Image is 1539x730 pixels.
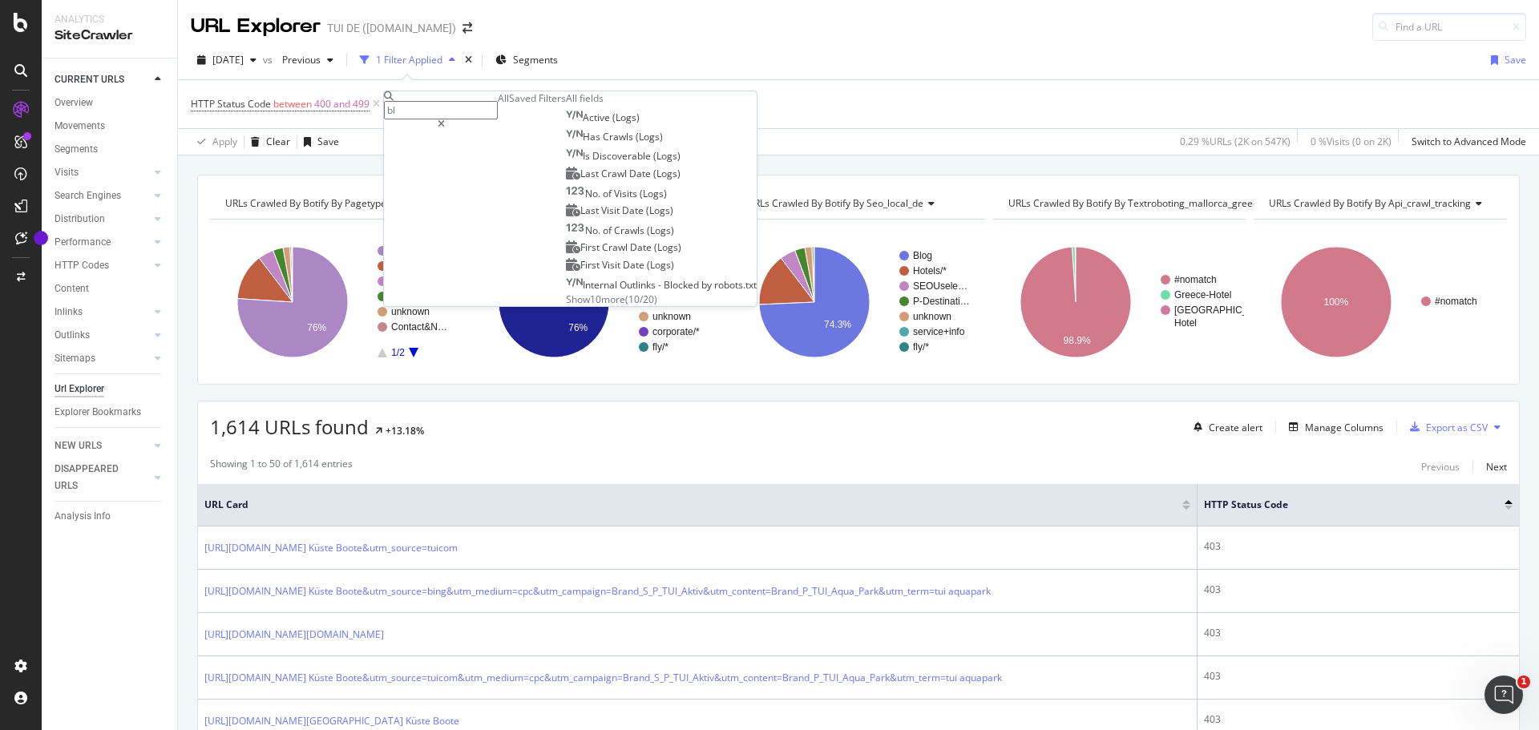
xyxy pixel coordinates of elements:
[568,322,588,333] text: 76%
[204,627,384,643] a: [URL][DOMAIN_NAME][DOMAIN_NAME]
[1187,414,1262,440] button: Create alert
[647,224,674,237] span: (Logs)
[462,52,475,68] div: times
[55,508,111,525] div: Analysis Info
[664,278,701,292] span: Blocked
[1204,583,1513,597] div: 403
[353,47,462,73] button: 1 Filter Applied
[55,461,135,494] div: DISAPPEARED URLS
[653,167,681,180] span: (Logs)
[55,164,79,181] div: Visits
[1180,135,1291,148] div: 0.29 % URLs ( 2K on 547K )
[993,232,1244,372] svg: A chart.
[55,188,121,204] div: Search Engines
[210,413,369,440] span: 1,614 URLs found
[191,129,237,155] button: Apply
[580,240,602,254] span: First
[1204,712,1513,727] div: 403
[327,20,456,36] div: TUI DE ([DOMAIN_NAME])
[191,47,263,73] button: [DATE]
[513,53,558,67] span: Segments
[1174,305,1278,316] text: [GEOGRAPHIC_DATA]-
[55,350,150,367] a: Sitemaps
[1405,129,1526,155] button: Switch to Advanced Mode
[601,204,622,217] span: Visit
[1174,317,1197,329] text: Hotel
[913,280,967,292] text: SEOUsele…
[210,232,461,372] svg: A chart.
[1254,232,1505,372] svg: A chart.
[55,304,150,321] a: Inlinks
[1204,539,1513,554] div: 403
[1517,676,1530,688] span: 1
[55,95,166,111] a: Overview
[55,71,150,88] a: CURRENT URLS
[824,319,851,330] text: 74.3%
[55,508,166,525] a: Analysis Info
[55,280,89,297] div: Content
[1311,135,1392,148] div: 0 % Visits ( 0 on 2K )
[652,341,669,353] text: fly/*
[471,232,722,372] div: A chart.
[714,278,757,292] span: robots.txt
[55,141,166,158] a: Segments
[55,381,166,397] a: Url Explorer
[391,347,405,358] text: 1/2
[55,280,166,297] a: Content
[55,381,104,397] div: Url Explorer
[212,53,244,67] span: 2025 Sep. 10th
[273,97,312,111] span: between
[55,118,105,135] div: Movements
[317,135,339,148] div: Save
[913,326,965,337] text: service+info
[55,257,109,274] div: HTTP Codes
[1505,53,1526,67] div: Save
[225,196,386,210] span: URLs Crawled By Botify By pagetype
[204,540,458,556] a: [URL][DOMAIN_NAME] Küste Boote&utm_source=tuicom
[1008,196,1263,210] span: URLs Crawled By Botify By textroboting_mallorca_greece
[732,232,983,372] svg: A chart.
[55,438,150,454] a: NEW URLS
[640,187,667,200] span: (Logs)
[55,404,141,421] div: Explorer Bookmarks
[603,224,614,237] span: of
[55,404,166,421] a: Explorer Bookmarks
[55,234,150,251] a: Performance
[509,91,566,105] div: Saved Filters
[391,321,447,333] text: Contact&N…
[463,22,472,34] div: arrow-right-arrow-left
[636,130,663,143] span: (Logs)
[592,149,653,163] span: Discoverable
[55,257,150,274] a: HTTP Codes
[585,224,603,237] span: No.
[297,129,339,155] button: Save
[652,326,700,337] text: corporate/*
[583,149,592,163] span: Is
[1486,457,1507,476] button: Next
[34,231,48,245] div: Tooltip anchor
[585,187,603,200] span: No.
[276,47,340,73] button: Previous
[1421,457,1460,476] button: Previous
[55,350,95,367] div: Sitemaps
[1266,191,1495,216] h4: URLs Crawled By Botify By api_crawl_tracking
[210,457,353,476] div: Showing 1 to 50 of 1,614 entries
[55,95,93,111] div: Overview
[603,130,636,143] span: Crawls
[622,204,646,217] span: Date
[580,204,601,217] span: Last
[583,130,603,143] span: Has
[630,240,654,254] span: Date
[1269,196,1471,210] span: URLs Crawled By Botify By api_crawl_tracking
[55,234,111,251] div: Performance
[629,167,653,180] span: Date
[1282,417,1383,437] button: Manage Columns
[623,258,647,272] span: Date
[55,118,166,135] a: Movements
[191,97,271,111] span: HTTP Status Code
[1174,274,1217,285] text: #nomatch
[307,322,326,333] text: 76%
